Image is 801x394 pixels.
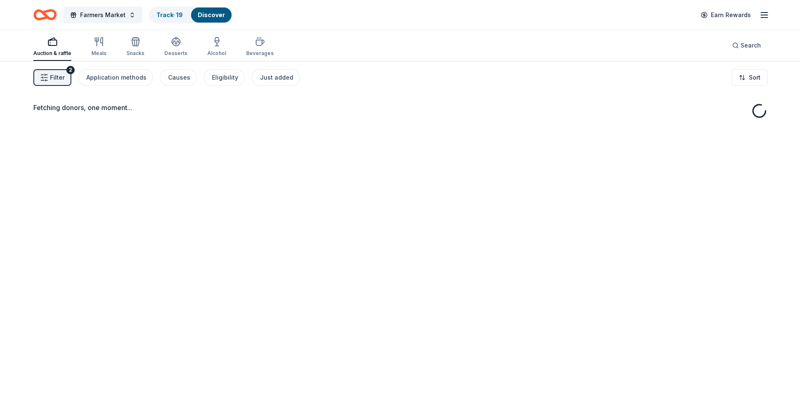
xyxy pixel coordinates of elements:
button: Eligibility [204,69,245,86]
div: Meals [91,50,106,57]
button: Alcohol [207,33,226,61]
span: Farmers Market [80,10,126,20]
button: Causes [160,69,197,86]
a: Track· 19 [156,11,183,18]
button: Track· 19Discover [149,7,232,23]
div: Auction & raffle [33,50,71,57]
button: Search [725,37,768,54]
div: Fetching donors, one moment... [33,103,768,113]
span: Filter [50,73,65,83]
a: Home [33,5,57,25]
button: Farmers Market [63,7,142,23]
div: Just added [260,73,293,83]
div: Application methods [86,73,146,83]
a: Discover [198,11,225,18]
button: Meals [91,33,106,61]
button: Filter2 [33,69,71,86]
div: Beverages [246,50,274,57]
button: Beverages [246,33,274,61]
div: 2 [66,66,75,74]
button: Desserts [164,33,187,61]
button: Application methods [78,69,153,86]
div: Eligibility [212,73,238,83]
button: Sort [732,69,768,86]
div: Causes [168,73,190,83]
button: Just added [252,69,300,86]
div: Alcohol [207,50,226,57]
button: Auction & raffle [33,33,71,61]
div: Desserts [164,50,187,57]
span: Search [741,40,761,50]
span: Sort [749,73,761,83]
a: Earn Rewards [696,8,756,23]
button: Snacks [126,33,144,61]
div: Snacks [126,50,144,57]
